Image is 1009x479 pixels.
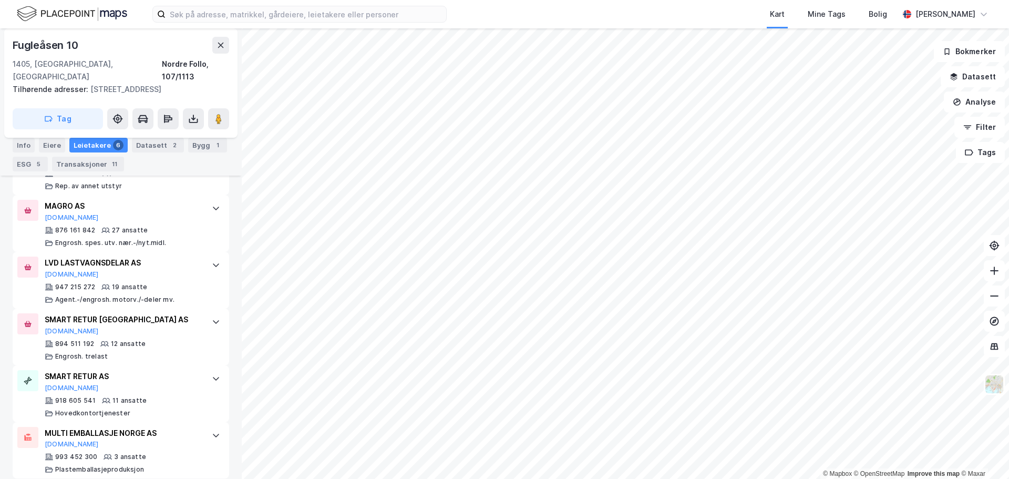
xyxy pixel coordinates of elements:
[45,370,201,383] div: SMART RETUR AS
[908,470,960,477] a: Improve this map
[55,226,95,235] div: 876 161 842
[944,91,1005,113] button: Analyse
[45,427,201,440] div: MULTI EMBALLASJE NORGE AS
[55,283,95,291] div: 947 215 272
[869,8,887,21] div: Bolig
[954,117,1005,138] button: Filter
[55,409,130,417] div: Hovedkontortjenester
[45,270,99,279] button: [DOMAIN_NAME]
[112,226,148,235] div: 27 ansatte
[13,58,162,83] div: 1405, [GEOGRAPHIC_DATA], [GEOGRAPHIC_DATA]
[69,138,128,152] div: Leietakere
[162,58,229,83] div: Nordre Follo, 107/1113
[112,396,147,405] div: 11 ansatte
[55,453,97,461] div: 993 452 300
[55,396,96,405] div: 918 605 541
[956,142,1005,163] button: Tags
[13,37,80,54] div: Fugleåsen 10
[169,140,180,150] div: 2
[55,352,108,361] div: Engrosh. trelast
[45,327,99,335] button: [DOMAIN_NAME]
[956,429,1009,479] iframe: Chat Widget
[17,5,127,23] img: logo.f888ab2527a4732fd821a326f86c7f29.svg
[55,465,144,474] div: Plastemballasjeproduksjon
[45,257,201,269] div: LVD LASTVAGNSDELAR AS
[132,138,184,152] div: Datasett
[984,374,1004,394] img: Z
[13,85,90,94] span: Tilhørende adresser:
[808,8,846,21] div: Mine Tags
[45,313,201,326] div: SMART RETUR [GEOGRAPHIC_DATA] AS
[854,470,905,477] a: OpenStreetMap
[13,157,48,171] div: ESG
[45,384,99,392] button: [DOMAIN_NAME]
[45,213,99,222] button: [DOMAIN_NAME]
[109,159,120,169] div: 11
[52,157,124,171] div: Transaksjoner
[55,182,122,190] div: Rep. av annet utstyr
[915,8,975,21] div: [PERSON_NAME]
[33,159,44,169] div: 5
[941,66,1005,87] button: Datasett
[823,470,852,477] a: Mapbox
[55,295,174,304] div: Agent.-/engrosh. motorv./-deler mv.
[114,453,146,461] div: 3 ansatte
[45,200,201,212] div: MAGRO AS
[188,138,227,152] div: Bygg
[934,41,1005,62] button: Bokmerker
[45,440,99,449] button: [DOMAIN_NAME]
[39,138,65,152] div: Eiere
[13,108,103,129] button: Tag
[112,283,147,291] div: 19 ansatte
[770,8,785,21] div: Kart
[111,340,146,348] div: 12 ansatte
[13,83,221,96] div: [STREET_ADDRESS]
[113,140,123,150] div: 6
[166,6,446,22] input: Søk på adresse, matrikkel, gårdeiere, leietakere eller personer
[212,140,223,150] div: 1
[55,239,166,247] div: Engrosh. spes. utv. nær.-/nyt.midl.
[55,340,94,348] div: 894 511 192
[13,138,35,152] div: Info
